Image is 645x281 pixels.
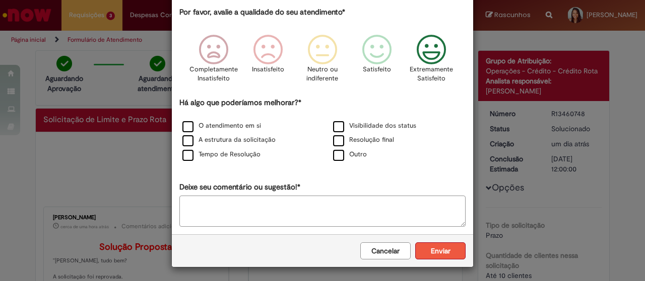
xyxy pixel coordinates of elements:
[333,121,416,131] label: Visibilidade dos status
[304,65,341,83] p: Neutro ou indiferente
[406,27,457,96] div: Extremamente Satisfeito
[360,242,411,259] button: Cancelar
[187,27,239,96] div: Completamente Insatisfeito
[333,135,394,145] label: Resolução final
[297,27,348,96] div: Neutro ou indiferente
[179,182,300,193] label: Deixe seu comentário ou sugestão!*
[333,150,367,159] label: Outro
[363,65,391,74] p: Satisfeito
[179,7,345,18] label: Por favor, avalie a qualidade do seu atendimento*
[182,121,261,131] label: O atendimento em si
[242,27,294,96] div: Insatisfeito
[351,27,403,96] div: Satisfeito
[415,242,466,259] button: Enviar
[182,135,276,145] label: A estrutura da solicitação
[182,150,261,159] label: Tempo de Resolução
[252,65,284,74] p: Insatisfeito
[189,65,238,83] p: Completamente Insatisfeito
[410,65,453,83] p: Extremamente Satisfeito
[179,98,466,162] div: Há algo que poderíamos melhorar?*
